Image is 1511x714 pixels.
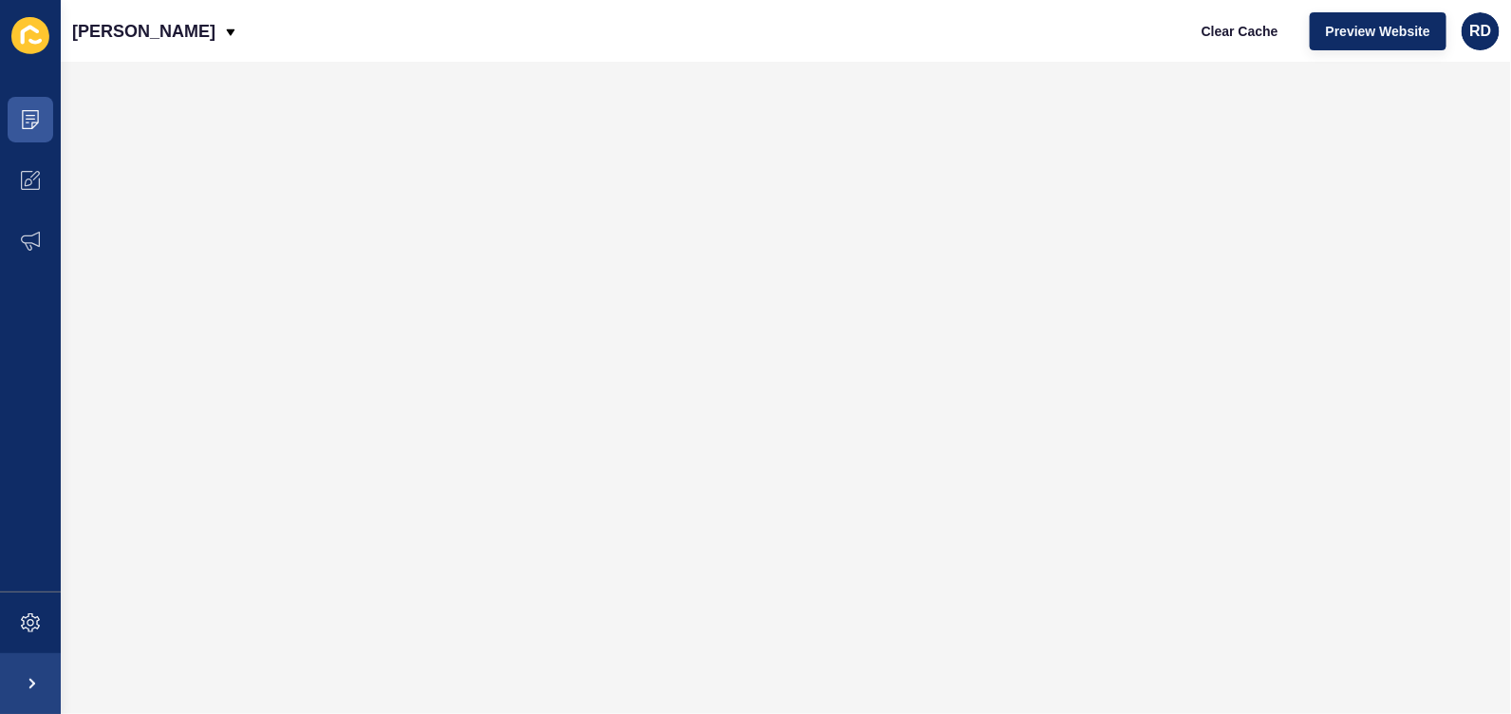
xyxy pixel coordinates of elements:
p: [PERSON_NAME] [72,8,215,55]
span: Clear Cache [1202,22,1278,41]
button: Clear Cache [1185,12,1295,50]
span: RD [1469,22,1491,41]
button: Preview Website [1310,12,1446,50]
span: Preview Website [1326,22,1430,41]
